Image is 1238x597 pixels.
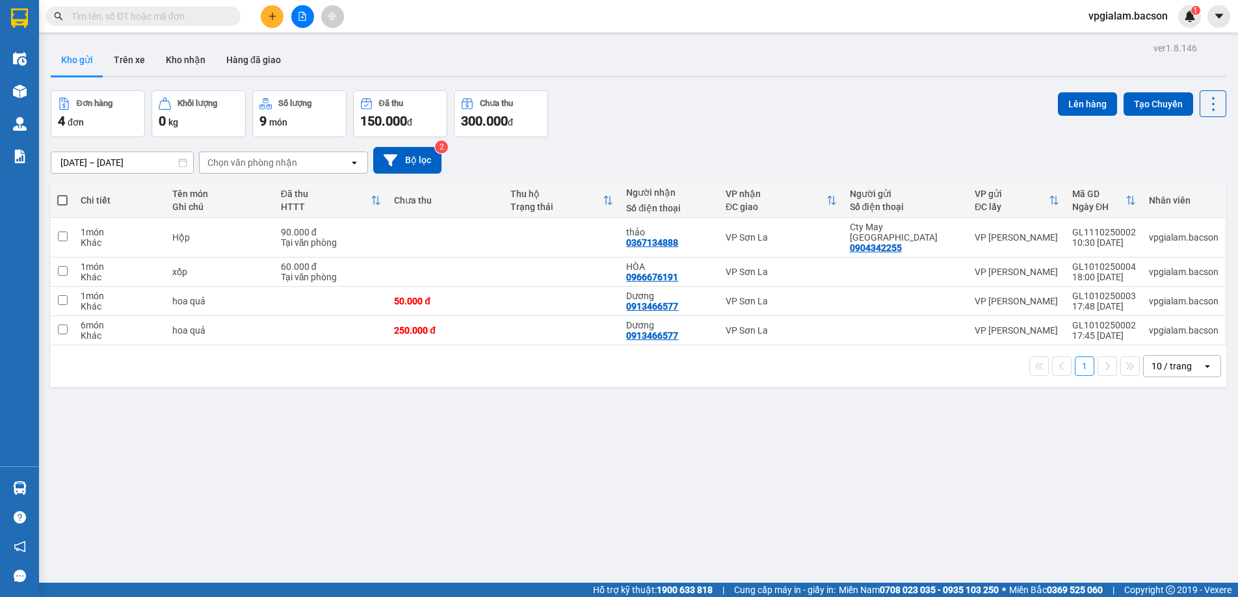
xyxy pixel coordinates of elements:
[252,90,347,137] button: Số lượng9món
[1047,585,1103,595] strong: 0369 525 060
[281,227,382,237] div: 90.000 đ
[274,183,388,218] th: Toggle SortBy
[259,113,267,129] span: 9
[726,267,836,277] div: VP Sơn La
[281,189,371,199] div: Đã thu
[1207,5,1230,28] button: caret-down
[159,113,166,129] span: 0
[1066,183,1142,218] th: Toggle SortBy
[178,99,217,108] div: Khối lượng
[13,85,27,98] img: warehouse-icon
[626,291,713,301] div: Dương
[850,189,962,199] div: Người gửi
[81,227,159,237] div: 1 món
[1149,195,1218,206] div: Nhân viên
[81,195,159,206] div: Chi tiết
[268,12,277,21] span: plus
[168,117,178,127] span: kg
[626,187,713,198] div: Người nhận
[81,320,159,330] div: 6 món
[291,5,314,28] button: file-add
[1072,320,1136,330] div: GL1010250002
[719,183,843,218] th: Toggle SortBy
[626,330,678,341] div: 0913466577
[657,585,713,595] strong: 1900 633 818
[51,152,193,173] input: Select a date range.
[975,296,1059,306] div: VP [PERSON_NAME]
[975,267,1059,277] div: VP [PERSON_NAME]
[1124,92,1193,116] button: Tạo Chuyến
[1166,585,1175,594] span: copyright
[1009,583,1103,597] span: Miền Bắc
[626,320,713,330] div: Dương
[394,195,497,206] div: Chưa thu
[68,117,84,127] span: đơn
[1202,361,1213,371] svg: open
[461,113,508,129] span: 300.000
[626,261,713,272] div: HÒA
[1191,6,1200,15] sup: 1
[726,232,836,243] div: VP Sơn La
[454,90,548,137] button: Chưa thu300.000đ
[1149,325,1218,336] div: vpgialam.bacson
[726,189,826,199] div: VP nhận
[435,140,448,153] sup: 2
[1072,261,1136,272] div: GL1010250004
[172,325,268,336] div: hoa quả
[151,90,246,137] button: Khối lượng0kg
[1072,202,1126,212] div: Ngày ĐH
[1184,10,1196,22] img: icon-new-feature
[1078,8,1178,24] span: vpgialam.bacson
[1072,330,1136,341] div: 17:45 [DATE]
[54,12,63,21] span: search
[593,583,713,597] span: Hỗ trợ kỹ thuật:
[726,202,826,212] div: ĐC giao
[975,189,1049,199] div: VP gửi
[975,325,1059,336] div: VP [PERSON_NAME]
[81,261,159,272] div: 1 món
[172,189,268,199] div: Tên món
[1072,189,1126,199] div: Mã GD
[13,52,27,66] img: warehouse-icon
[1149,232,1218,243] div: vpgialam.bacson
[349,157,360,168] svg: open
[880,585,999,595] strong: 0708 023 035 - 0935 103 250
[11,8,28,28] img: logo-vxr
[155,44,216,75] button: Kho nhận
[626,237,678,248] div: 0367134888
[1193,6,1198,15] span: 1
[407,117,412,127] span: đ
[1072,291,1136,301] div: GL1010250003
[379,99,403,108] div: Đã thu
[281,261,382,272] div: 60.000 đ
[298,12,307,21] span: file-add
[626,227,713,237] div: thảo
[281,237,382,248] div: Tại văn phòng
[1002,587,1006,592] span: ⚪️
[172,296,268,306] div: hoa quả
[850,243,902,253] div: 0904342255
[850,222,962,243] div: Cty May Sài Đồng
[58,113,65,129] span: 4
[850,202,962,212] div: Số điện thoại
[72,9,225,23] input: Tìm tên, số ĐT hoặc mã đơn
[734,583,836,597] span: Cung cấp máy in - giấy in:
[626,301,678,312] div: 0913466577
[1072,227,1136,237] div: GL1110250002
[281,202,371,212] div: HTTT
[216,44,291,75] button: Hàng đã giao
[1058,92,1117,116] button: Lên hàng
[1149,267,1218,277] div: vpgialam.bacson
[207,156,297,169] div: Chọn văn phòng nhận
[1213,10,1225,22] span: caret-down
[508,117,513,127] span: đ
[172,267,268,277] div: xốp
[975,202,1049,212] div: ĐC lấy
[1072,301,1136,312] div: 17:48 [DATE]
[328,12,337,21] span: aim
[81,330,159,341] div: Khác
[14,540,26,553] span: notification
[81,272,159,282] div: Khác
[975,232,1059,243] div: VP [PERSON_NAME]
[510,202,603,212] div: Trạng thái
